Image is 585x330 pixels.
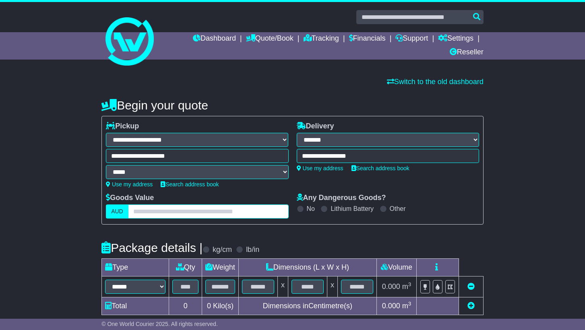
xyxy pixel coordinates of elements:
td: Dimensions (L x W x H) [238,259,376,276]
h4: Package details | [101,241,203,254]
span: m [402,302,411,310]
span: 0 [207,302,211,310]
span: 0.000 [382,283,400,291]
td: Dimensions in Centimetre(s) [238,297,376,315]
td: x [277,276,288,297]
label: Lithium Battery [331,205,374,212]
a: Dashboard [193,32,236,46]
a: Tracking [304,32,339,46]
td: x [327,276,337,297]
td: Total [102,297,169,315]
sup: 3 [408,301,411,307]
label: Pickup [106,122,139,131]
td: Qty [169,259,202,276]
a: Search address book [161,181,219,188]
td: 0 [169,297,202,315]
label: kg/cm [213,245,232,254]
label: Any Dangerous Goods? [297,194,386,202]
a: Use my address [106,181,153,188]
span: m [402,283,411,291]
a: Quote/Book [246,32,294,46]
td: Volume [376,259,416,276]
sup: 3 [408,281,411,287]
label: Delivery [297,122,334,131]
a: Remove this item [467,283,475,291]
h4: Begin your quote [101,99,484,112]
span: 0.000 [382,302,400,310]
span: © One World Courier 2025. All rights reserved. [101,321,218,327]
a: Add new item [467,302,475,310]
a: Support [395,32,428,46]
a: Use my address [297,165,343,171]
a: Reseller [450,46,484,60]
label: No [307,205,315,212]
label: lb/in [246,245,259,254]
a: Search address book [351,165,409,171]
label: Goods Value [106,194,154,202]
td: Kilo(s) [202,297,239,315]
td: Type [102,259,169,276]
a: Financials [349,32,386,46]
a: Switch to the old dashboard [387,78,484,86]
a: Settings [438,32,473,46]
td: Weight [202,259,239,276]
label: Other [390,205,406,212]
label: AUD [106,204,128,219]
